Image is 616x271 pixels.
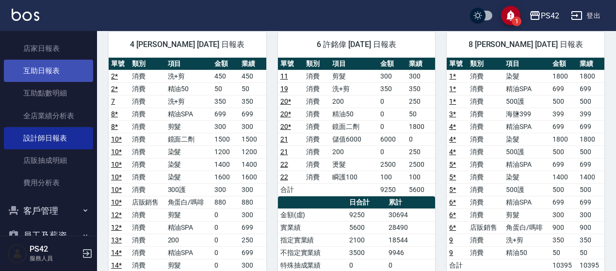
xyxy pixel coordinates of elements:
td: 0 [212,221,239,234]
td: 消費 [468,108,503,120]
th: 單號 [109,58,130,70]
table: a dense table [278,58,436,196]
p: 服務人員 [30,254,79,263]
td: 海鹽399 [503,108,550,120]
td: 消費 [304,171,330,183]
td: 精油SPA [503,82,550,95]
a: 9 [449,236,453,244]
a: 9 [449,249,453,256]
td: 699 [239,221,266,234]
div: PS42 [541,10,559,22]
td: 28490 [386,221,435,234]
td: 消費 [130,171,165,183]
td: 0 [378,120,406,133]
button: 登出 [567,7,604,25]
td: 精油SPA [165,246,212,259]
th: 項目 [165,58,212,70]
td: 染髮 [165,158,212,171]
a: 22 [280,173,288,181]
td: 900 [550,221,577,234]
th: 金額 [212,58,239,70]
td: 角蛋白/嗎啡 [165,196,212,208]
td: 1200 [212,145,239,158]
td: 500 [550,183,577,196]
td: 500 [550,95,577,108]
td: 50 [577,246,604,259]
td: 450 [239,70,266,82]
td: 指定實業績 [278,234,347,246]
img: Logo [12,9,39,21]
td: 699 [239,246,266,259]
td: 300護 [165,183,212,196]
td: 消費 [130,221,165,234]
td: 店販銷售 [130,196,165,208]
td: 消費 [304,133,330,145]
td: 不指定實業績 [278,246,347,259]
td: 1800 [550,70,577,82]
td: 300 [239,208,266,221]
td: 200 [165,234,212,246]
td: 洗+剪 [165,70,212,82]
td: 1800 [577,133,604,145]
td: 金額(虛) [278,208,347,221]
td: 消費 [130,70,165,82]
td: 350 [212,95,239,108]
span: 1 [512,16,521,26]
button: 客戶管理 [4,198,93,223]
a: 22 [280,160,288,168]
td: 0 [212,208,239,221]
td: 1800 [550,133,577,145]
button: 員工及薪資 [4,223,93,248]
td: 消費 [130,183,165,196]
a: 19 [280,85,288,93]
td: 消費 [468,95,503,108]
td: 鏡面二劑 [330,120,378,133]
th: 金額 [378,58,406,70]
td: 瞬護100 [330,171,378,183]
td: 消費 [130,208,165,221]
td: 50 [212,82,239,95]
td: 699 [577,158,604,171]
a: 21 [280,148,288,156]
td: 染髮 [503,171,550,183]
td: 500 [550,145,577,158]
td: 1500 [212,133,239,145]
td: 消費 [130,108,165,120]
td: 699 [239,108,266,120]
td: 300 [577,208,604,221]
td: 2500 [378,158,406,171]
td: 699 [577,120,604,133]
td: 消費 [130,120,165,133]
td: 699 [550,120,577,133]
td: 消費 [468,196,503,208]
td: 精油SPA [503,158,550,171]
td: 剪髮 [165,120,212,133]
td: 900 [577,221,604,234]
td: 消費 [130,133,165,145]
th: 累計 [386,196,435,209]
td: 300 [212,120,239,133]
td: 1600 [239,171,266,183]
h5: PS42 [30,244,79,254]
td: 精油SPA [503,196,550,208]
td: 消費 [130,82,165,95]
a: 費用分析表 [4,172,93,194]
td: 200 [330,145,378,158]
td: 消費 [468,171,503,183]
td: 消費 [468,70,503,82]
th: 單號 [447,58,468,70]
td: 9250 [347,208,387,221]
td: 店販銷售 [468,221,503,234]
td: 50 [550,246,577,259]
td: 450 [212,70,239,82]
td: 合計 [278,183,304,196]
td: 250 [406,95,435,108]
a: 店販抽成明細 [4,149,93,172]
a: 互助日報表 [4,60,93,82]
td: 500 [577,183,604,196]
td: 消費 [304,120,330,133]
td: 300 [406,70,435,82]
a: 互助點數明細 [4,82,93,104]
td: 50 [406,108,435,120]
td: 染髮 [165,171,212,183]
